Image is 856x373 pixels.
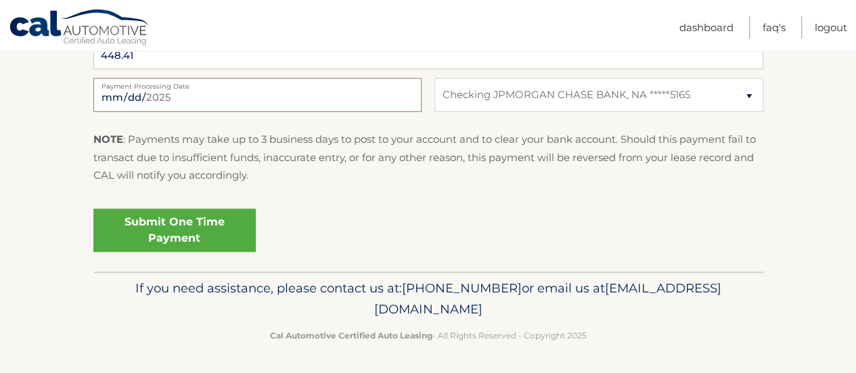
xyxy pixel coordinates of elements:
[102,328,754,343] p: - All Rights Reserved - Copyright 2025
[102,278,754,321] p: If you need assistance, please contact us at: or email us at
[679,16,734,39] a: Dashboard
[9,9,151,48] a: Cal Automotive
[93,131,763,184] p: : Payments may take up to 3 business days to post to your account and to clear your bank account....
[93,133,123,146] strong: NOTE
[763,16,786,39] a: FAQ's
[93,35,763,69] input: Payment Amount
[93,209,256,252] a: Submit One Time Payment
[402,280,522,296] span: [PHONE_NUMBER]
[93,78,422,112] input: Payment Date
[270,330,432,341] strong: Cal Automotive Certified Auto Leasing
[93,78,422,89] label: Payment Processing Date
[815,16,847,39] a: Logout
